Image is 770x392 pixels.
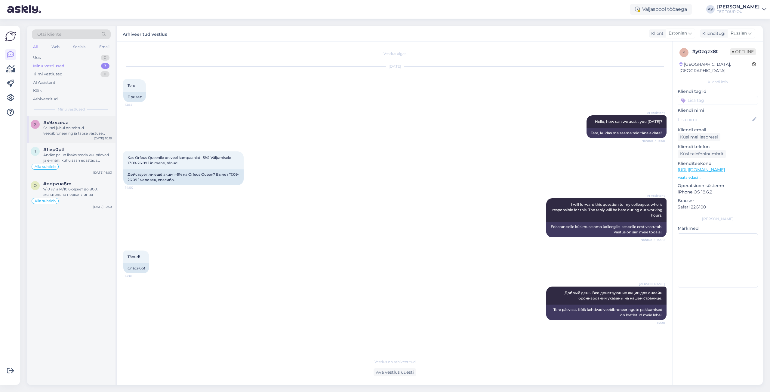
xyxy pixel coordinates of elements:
div: AV [706,5,715,14]
div: [DATE] [123,64,667,69]
p: Kliendi email [678,127,758,133]
div: [DATE] 12:50 [93,205,112,209]
input: Lisa tag [678,96,758,105]
div: Arhiveeritud [33,96,58,102]
p: Klienditeekond [678,160,758,167]
div: [PERSON_NAME] [678,216,758,222]
div: 11 [100,71,109,77]
span: o [34,183,37,188]
input: Lisa nimi [678,116,751,123]
div: # y0zqzx8t [692,48,730,55]
span: Tere [128,83,135,88]
div: AI Assistent [33,80,55,86]
div: Kõik [33,88,42,94]
div: Küsi telefoninumbrit [678,150,726,158]
div: Klient [649,30,664,37]
span: #odpzua8m [43,181,72,187]
p: Operatsioonisüsteem [678,183,758,189]
div: All [32,43,39,51]
div: Tiimi vestlused [33,71,63,77]
div: Web [50,43,61,51]
span: Offline [730,48,756,55]
div: Socials [72,43,87,51]
p: Kliendi tag'id [678,88,758,95]
div: Sellisel juhul on tehtud veebibroneering ja täpse vastuse saamiseks küsimusele [PERSON_NAME] kirj... [43,125,112,136]
span: Russian [731,30,747,37]
p: iPhone OS 18.6.2 [678,189,758,195]
div: Minu vestlused [33,63,64,69]
span: AI Assistent [642,111,665,115]
label: Arhiveeritud vestlus [123,29,167,38]
div: Andke palun lisaks teada kuupäevad ja e-maili, kuhu saan edastada pakkumised. [43,152,112,163]
span: #x9xvzeuz [43,120,68,125]
div: 3 [101,63,109,69]
span: Tänud! [128,254,140,259]
div: Привет [123,92,146,102]
div: Kliendi info [678,79,758,85]
div: Edastan selle küsimuse oma kolleegile, kes selle eest vastutab. Vastus on siin meie tööajal. [546,222,667,237]
p: Safari 22G100 [678,204,758,210]
div: [DATE] 16:03 [93,170,112,175]
div: Действует ли ещё акция -5% на Orfeus Queen? Вылет 17.09-26.09 1 человек, спасибо. [123,169,244,185]
span: Alla suhtleb [35,199,56,203]
span: Nähtud ✓ 13:58 [642,138,665,143]
div: Email [98,43,111,51]
span: Vestlus on arhiveeritud [374,359,416,365]
div: Küsi meiliaadressi [678,133,720,141]
div: Спасибо! [123,263,149,273]
div: Vestlus algas [123,51,667,56]
span: Estonian [669,30,687,37]
div: [GEOGRAPHIC_DATA], [GEOGRAPHIC_DATA] [679,61,752,74]
span: Minu vestlused [58,107,85,112]
span: x [34,122,36,126]
span: #1ivp0ptl [43,147,64,152]
div: [DATE] 10:19 [94,136,112,141]
div: [PERSON_NAME] [717,5,760,9]
div: Uus [33,55,41,61]
span: AI Assistent [642,193,665,198]
p: Märkmed [678,225,758,232]
span: Otsi kliente [37,31,61,38]
span: Hello, how can we assist you [DATE]? [595,119,662,124]
a: [URL][DOMAIN_NAME] [678,167,725,172]
a: [PERSON_NAME]TEZ TOUR OÜ [717,5,766,14]
div: Tere, kuidas me saame teid täna aidata? [587,128,667,138]
p: Kliendi telefon [678,144,758,150]
span: Nähtud ✓ 14:00 [641,238,665,242]
span: Kas Orfeus Queenile on veel kampaaniat -5%? Väljumisele 17.09-26.09 1 inimene, tänud. [128,155,232,165]
span: Alla suhtleb [35,165,56,169]
div: Klienditugi [700,30,725,37]
div: Ava vestlus uuesti [374,368,416,376]
span: 14:00 [125,185,148,190]
div: 7/10 или 14/10 бюджет до 800. желательно первая линия [43,187,112,197]
p: Vaata edasi ... [678,175,758,180]
span: 14:01 [125,274,148,278]
span: 13:58 [125,102,148,107]
img: Askly Logo [5,31,16,42]
span: [PERSON_NAME] [639,282,665,286]
div: 0 [101,55,109,61]
span: Добрый день. Все действуюшие акции для онлайн бронивроаний указаны на нашей странице. [565,290,663,300]
div: Tere päevast. Kõik kehtivad veebibroneeringute pakkumised on loetletud meie lehel. [546,305,667,320]
div: TEZ TOUR OÜ [717,9,760,14]
div: Väljaspool tööaega [630,4,692,15]
span: 1 [35,149,36,153]
p: Brauser [678,198,758,204]
span: I will forward this question to my colleague, who is responsible for this. The reply will be here... [552,202,663,217]
span: 14:08 [642,321,665,325]
p: Kliendi nimi [678,107,758,114]
span: y [683,50,685,55]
